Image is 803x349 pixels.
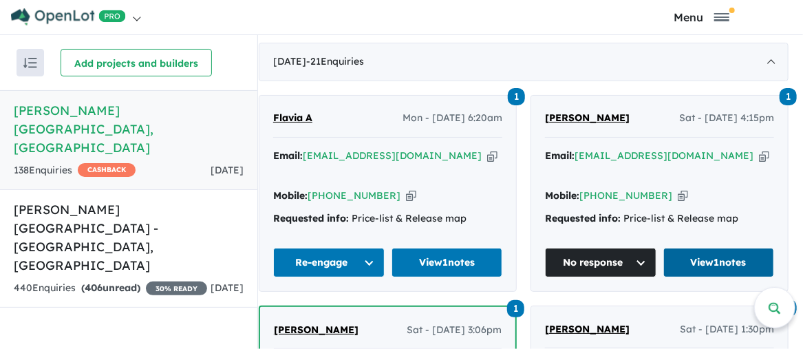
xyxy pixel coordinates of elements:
a: [PHONE_NUMBER] [308,189,400,202]
span: [PERSON_NAME] [274,324,358,336]
div: Price-list & Release map [545,211,774,227]
div: Price-list & Release map [273,211,502,227]
a: View1notes [392,248,503,277]
strong: ( unread) [81,282,140,294]
div: 138 Enquir ies [14,162,136,179]
span: Sat - [DATE] 1:30pm [680,321,774,338]
a: [PERSON_NAME] [545,110,630,127]
img: sort.svg [23,58,37,68]
span: 1 [780,88,797,105]
span: Sat - [DATE] 3:06pm [407,322,502,339]
a: [PHONE_NUMBER] [579,189,672,202]
strong: Requested info: [273,212,349,224]
img: Openlot PRO Logo White [11,8,126,25]
button: Copy [678,189,688,203]
h5: [PERSON_NAME][GEOGRAPHIC_DATA] - [GEOGRAPHIC_DATA] , [GEOGRAPHIC_DATA] [14,200,244,275]
button: Copy [759,149,769,163]
a: 1 [780,87,797,105]
span: [DATE] [211,164,244,176]
h5: [PERSON_NAME][GEOGRAPHIC_DATA] , [GEOGRAPHIC_DATA] [14,101,244,157]
a: View1notes [663,248,775,277]
span: 1 [507,300,524,317]
span: 30 % READY [146,282,207,295]
strong: Email: [545,149,575,162]
a: [PERSON_NAME] [274,322,358,339]
a: Flavia A [273,110,312,127]
a: 1 [508,87,525,105]
a: [EMAIL_ADDRESS][DOMAIN_NAME] [303,149,482,162]
span: [PERSON_NAME] [545,112,630,124]
span: [DATE] [211,282,244,294]
div: 440 Enquir ies [14,280,207,297]
a: [PERSON_NAME] [545,321,630,338]
span: Sat - [DATE] 4:15pm [679,110,774,127]
span: CASHBACK [78,163,136,177]
span: Mon - [DATE] 6:20am [403,110,502,127]
a: 1 [507,298,524,317]
span: Flavia A [273,112,312,124]
button: No response [545,248,656,277]
span: [PERSON_NAME] [545,323,630,335]
strong: Email: [273,149,303,162]
button: Copy [487,149,497,163]
button: Add projects and builders [61,49,212,76]
a: [EMAIL_ADDRESS][DOMAIN_NAME] [575,149,753,162]
button: Re-engage [273,248,385,277]
strong: Requested info: [545,212,621,224]
span: 406 [85,282,103,294]
strong: Mobile: [545,189,579,202]
strong: Mobile: [273,189,308,202]
div: [DATE] [259,43,789,81]
button: Toggle navigation [604,10,800,23]
span: - 21 Enquir ies [306,55,364,67]
span: 1 [508,88,525,105]
button: Copy [406,189,416,203]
